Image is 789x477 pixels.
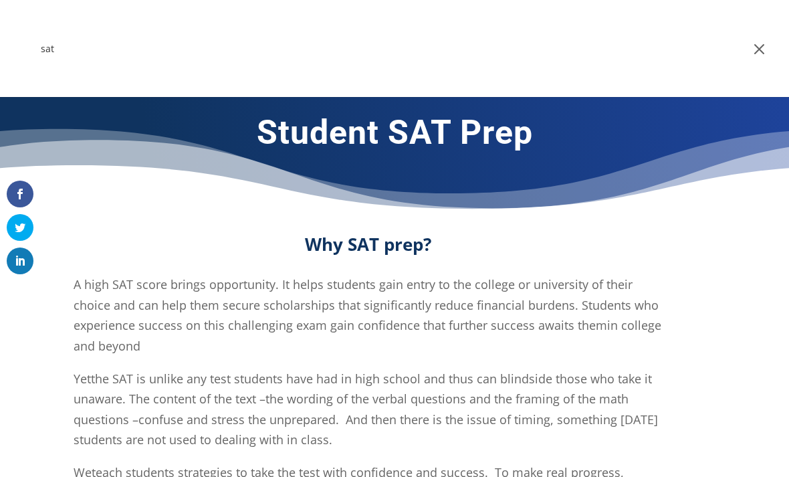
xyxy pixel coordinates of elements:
[74,371,658,448] span: the SAT is unlike any test students have had in high school and thus can blindside those who take...
[74,276,659,333] span: A high SAT score brings opportunity. It helps students gain entry to the college or university of...
[74,371,91,387] span: Yet
[305,232,431,256] strong: Why SAT prep?
[74,317,661,354] span: in college and beyond
[79,112,710,159] h1: Student SAT Prep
